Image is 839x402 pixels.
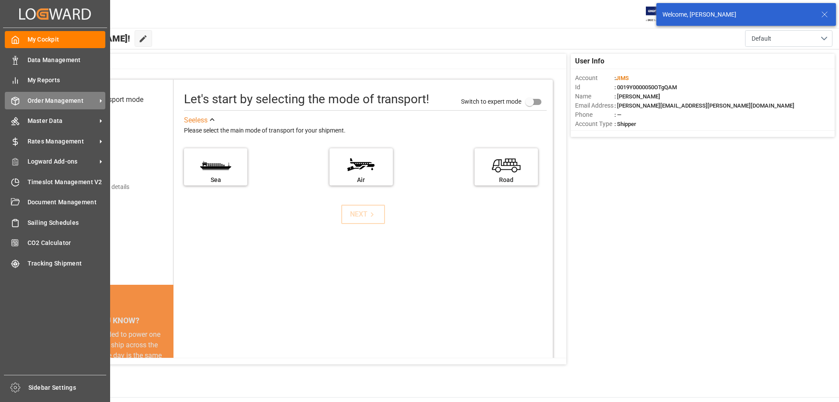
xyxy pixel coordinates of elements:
a: My Reports [5,72,105,89]
span: : [PERSON_NAME] [614,93,660,100]
span: : — [614,112,621,118]
div: Road [479,175,534,185]
span: : Shipper [614,121,636,127]
div: NEXT [350,209,377,220]
span: Master Data [28,116,97,126]
span: Document Management [28,198,106,207]
span: Sailing Schedules [28,218,106,227]
span: Sidebar Settings [28,383,107,392]
a: CO2 Calculator [5,234,105,252]
span: Id [575,83,614,92]
span: : [614,75,629,81]
span: Default [752,34,771,43]
span: Timeslot Management V2 [28,178,106,187]
div: Sea [188,175,243,185]
a: Data Management [5,51,105,68]
span: Account Type [575,119,614,129]
div: Welcome, [PERSON_NAME] [662,10,813,19]
span: Hello [PERSON_NAME]! [36,30,130,47]
img: Exertis%20JAM%20-%20Email%20Logo.jpg_1722504956.jpg [646,7,676,22]
span: Rates Management [28,137,97,146]
div: DID YOU KNOW? [47,311,173,329]
span: JIMS [616,75,629,81]
a: Tracking Shipment [5,255,105,272]
div: The energy needed to power one large container ship across the ocean in a single day is the same ... [58,329,163,392]
span: : 0019Y0000050OTgQAM [614,84,677,91]
button: open menu [745,30,832,47]
div: See less [184,115,208,126]
span: Logward Add-ons [28,157,97,166]
span: User Info [575,56,604,66]
span: Account [575,73,614,83]
span: CO2 Calculator [28,238,106,248]
div: Please select the main mode of transport for your shipment. [184,126,547,136]
a: Sailing Schedules [5,214,105,231]
span: My Cockpit [28,35,106,44]
span: : [PERSON_NAME][EMAIL_ADDRESS][PERSON_NAME][DOMAIN_NAME] [614,102,794,109]
span: Phone [575,110,614,119]
span: Tracking Shipment [28,259,106,268]
span: Data Management [28,56,106,65]
div: Air [334,175,388,185]
a: Document Management [5,194,105,211]
span: Switch to expert mode [461,98,521,105]
span: Email Address [575,101,614,110]
button: NEXT [341,205,385,224]
a: My Cockpit [5,31,105,48]
span: My Reports [28,76,106,85]
a: Timeslot Management V2 [5,173,105,190]
span: Order Management [28,96,97,105]
span: Name [575,92,614,101]
div: Let's start by selecting the mode of transport! [184,90,429,108]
